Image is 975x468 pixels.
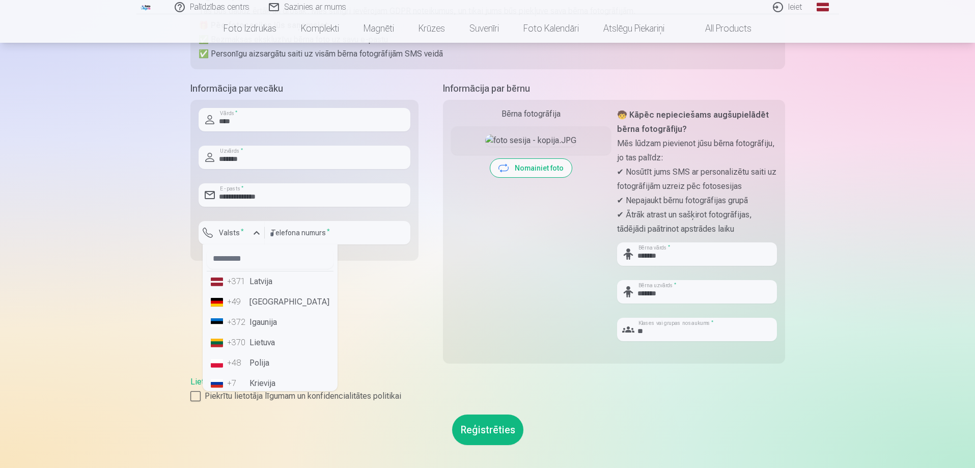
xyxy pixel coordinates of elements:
[617,165,777,194] p: ✔ Nosūtīt jums SMS ar personalizētu saiti uz fotogrāfijām uzreiz pēc fotosesijas
[591,14,677,43] a: Atslēgu piekariņi
[190,390,785,402] label: Piekrītu lietotāja līgumam un konfidencialitātes politikai
[207,292,333,312] li: [GEOGRAPHIC_DATA]
[451,108,611,120] div: Bērna fotogrāfija
[227,296,247,308] div: +49
[199,47,777,61] p: ✅ Personīgu aizsargātu saiti uz visām bērna fotogrāfijām SMS veidā
[207,353,333,373] li: Polija
[289,14,351,43] a: Komplekti
[207,333,333,353] li: Lietuva
[227,316,247,328] div: +372
[207,312,333,333] li: Igaunija
[490,159,572,177] button: Nomainiet foto
[207,271,333,292] li: Latvija
[227,357,247,369] div: +48
[617,110,769,134] strong: 🧒 Kāpēc nepieciešams augšupielādēt bērna fotogrāfiju?
[617,208,777,236] p: ✔ Ātrāk atrast un sašķirot fotogrāfijas, tādējādi paātrinot apstrādes laiku
[199,244,265,253] div: Lauks ir obligāts
[190,81,419,96] h5: Informācija par vecāku
[457,14,511,43] a: Suvenīri
[617,136,777,165] p: Mēs lūdzam pievienot jūsu bērna fotogrāfiju, jo tas palīdz:
[227,337,247,349] div: +370
[617,194,777,208] p: ✔ Nepajaukt bērnu fotogrāfijas grupā
[207,373,333,394] li: Krievija
[227,377,247,390] div: +7
[190,376,785,402] div: ,
[452,415,523,445] button: Reģistrēties
[227,276,247,288] div: +371
[215,228,248,238] label: Valsts
[351,14,406,43] a: Magnēti
[406,14,457,43] a: Krūzes
[511,14,591,43] a: Foto kalendāri
[677,14,764,43] a: All products
[141,4,152,10] img: /fa1
[443,81,785,96] h5: Informācija par bērnu
[211,14,289,43] a: Foto izdrukas
[190,377,255,387] a: Lietošanas līgums
[199,221,265,244] button: Valsts*
[485,134,576,147] img: foto sesija - kopija.JPG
